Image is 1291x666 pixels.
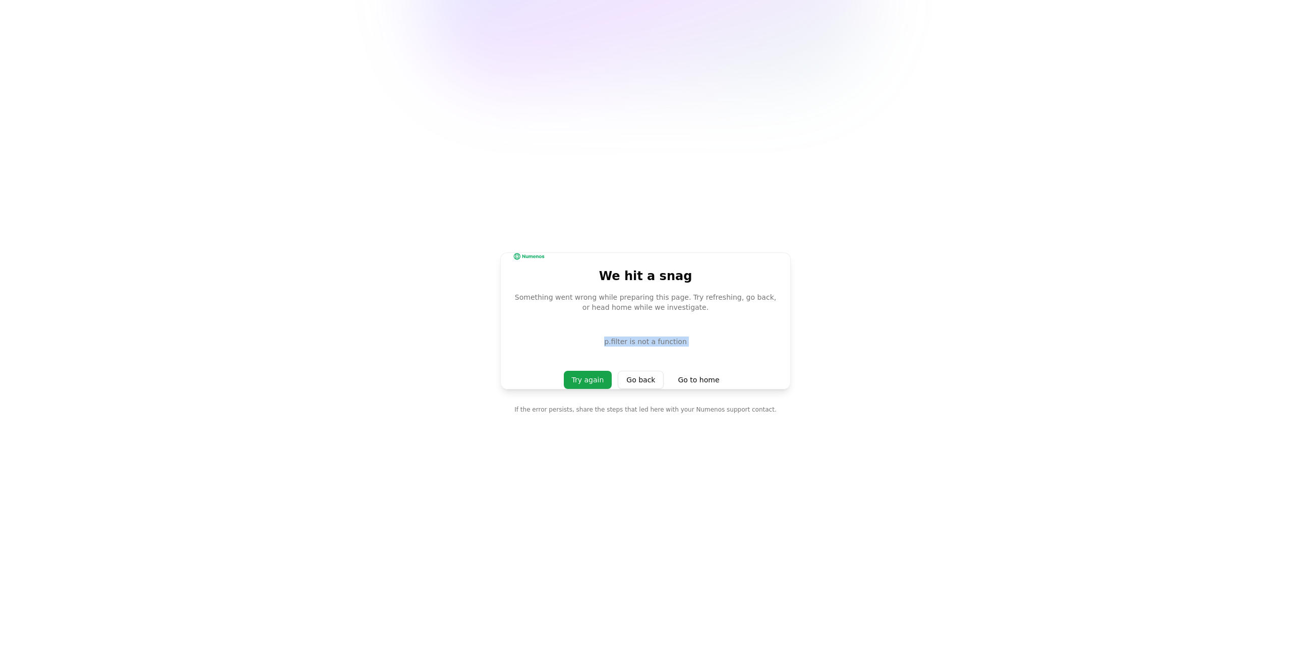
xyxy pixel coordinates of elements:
p: p.filter is not a function [513,337,778,347]
p: If the error persists, share the steps that led here with your Numenos support contact. [514,406,776,414]
div: Something went wrong while preparing this page. Try refreshing, go back, or head home while we in... [513,292,778,312]
img: Numenos [513,253,545,260]
button: Go back [618,371,664,389]
a: Go to home [670,371,727,389]
div: We hit a snag [513,268,778,284]
button: Try again [564,371,612,389]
